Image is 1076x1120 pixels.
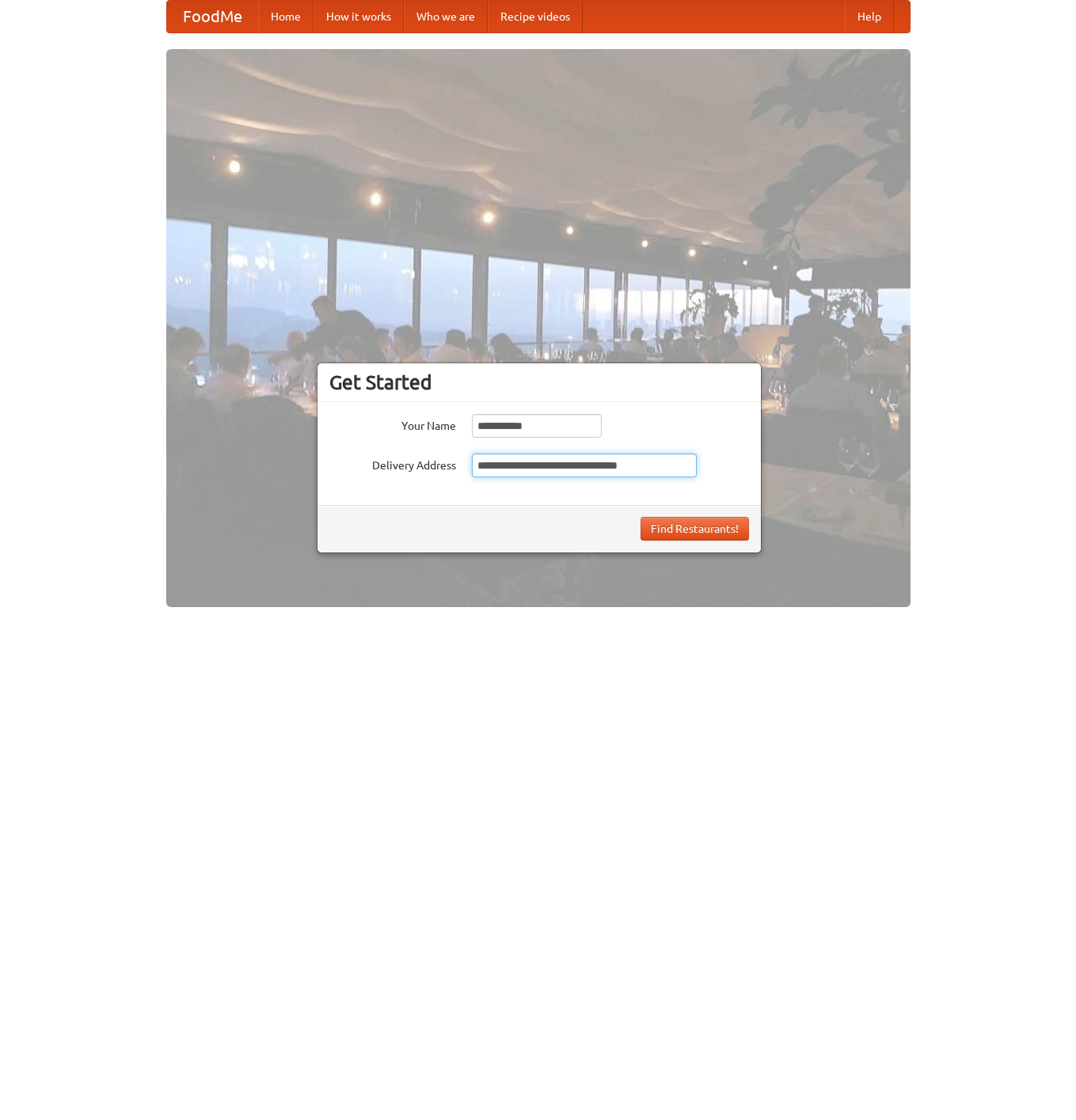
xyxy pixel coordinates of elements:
button: Find Restaurants! [641,517,749,541]
a: How it works [314,1,404,32]
a: Home [258,1,314,32]
h3: Get Started [329,370,749,394]
a: Who we are [404,1,488,32]
a: Recipe videos [488,1,583,32]
label: Your Name [329,414,456,434]
a: Help [845,1,894,32]
a: FoodMe [167,1,258,32]
label: Delivery Address [329,454,456,473]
